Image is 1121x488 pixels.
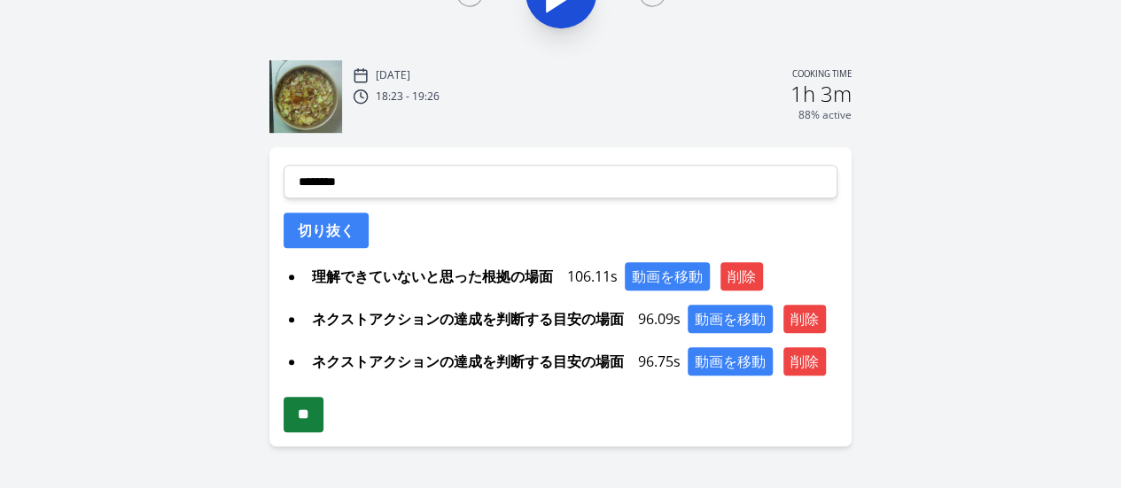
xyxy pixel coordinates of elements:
[720,262,763,290] button: 削除
[305,305,837,333] div: 96.09s
[376,89,440,104] p: 18:23 - 19:26
[688,305,773,333] button: 動画を移動
[305,305,631,333] span: ネクストアクションの達成を判断する目安の場面
[688,347,773,376] button: 動画を移動
[790,83,852,105] h2: 1h 3m
[625,262,710,290] button: 動画を移動
[305,347,837,376] div: 96.75s
[798,108,852,122] p: 88% active
[783,305,826,333] button: 削除
[792,67,852,83] p: Cooking time
[783,347,826,376] button: 削除
[269,60,342,133] img: 251006092358_thumb.jpeg
[305,262,837,290] div: 106.11s
[284,213,369,248] button: 切り抜く
[376,68,410,82] p: [DATE]
[305,262,560,290] span: 理解できていないと思った根拠の場面
[305,347,631,376] span: ネクストアクションの達成を判断する目安の場面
